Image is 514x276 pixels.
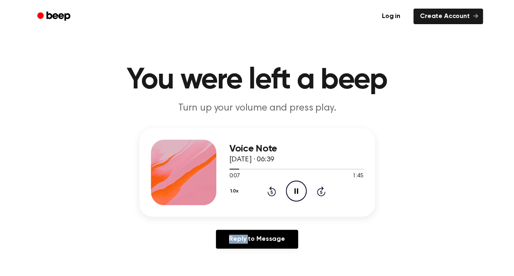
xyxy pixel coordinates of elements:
a: Beep [31,9,78,25]
a: Reply to Message [216,230,298,249]
h3: Voice Note [229,143,364,154]
a: Create Account [413,9,483,24]
span: [DATE] · 06:39 [229,156,274,163]
a: Log in [374,7,409,26]
span: 0:07 [229,172,240,181]
h1: You were left a beep [48,66,467,95]
button: 1.0x [229,184,242,198]
span: 1:45 [352,172,363,181]
p: Turn up your volume and press play. [100,102,414,115]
